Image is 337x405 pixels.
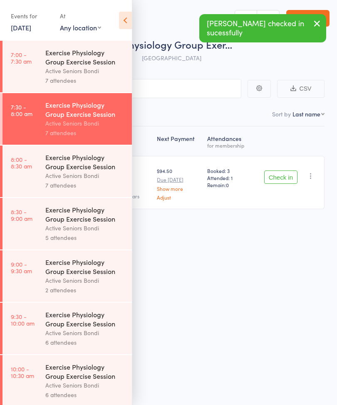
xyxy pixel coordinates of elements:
div: 5 attendees [45,233,125,242]
div: Next Payment [154,130,203,152]
div: Active Seniors Bondi [45,171,125,180]
div: [PERSON_NAME] checked in sucessfully [199,14,326,42]
div: 2 attendees [45,285,125,295]
div: for membership [207,143,250,148]
div: Active Seniors Bondi [45,328,125,338]
a: Adjust [157,195,200,200]
div: Last name [292,110,320,118]
div: Exercise Physiology Group Exercise Session [45,362,125,380]
time: 10:00 - 10:30 am [11,365,34,379]
span: Remain: [207,181,250,188]
div: Exercise Physiology Group Exercise Session [45,100,125,119]
time: 7:30 - 8:00 am [11,104,32,117]
div: 7 attendees [45,180,125,190]
a: Show more [157,186,200,191]
div: Any location [60,23,101,32]
time: 9:30 - 10:00 am [11,313,35,326]
div: Active Seniors Bondi [45,223,125,233]
div: Exercise Physiology Group Exercise Session [45,48,125,66]
span: Attended: 1 [207,174,250,181]
span: Exercise Physiology Group Exer… [82,37,232,51]
button: Check in [264,170,297,184]
a: 9:00 -9:30 amExercise Physiology Group Exercise SessionActive Seniors Bondi2 attendees [2,250,132,302]
a: [DATE] [11,23,31,32]
div: 7 attendees [45,76,125,85]
a: 7:00 -7:30 amExercise Physiology Group Exercise SessionActive Seniors Bondi7 attendees [2,41,132,92]
label: Sort by [272,110,291,118]
div: Active Seniors Bondi [45,380,125,390]
div: Exercise Physiology Group Exercise Session [45,257,125,276]
div: Exercise Physiology Group Exercise Session [45,205,125,223]
time: 9:00 - 9:30 am [11,261,32,274]
div: 6 attendees [45,338,125,347]
div: $94.50 [157,167,200,200]
div: Exercise Physiology Group Exercise Session [45,310,125,328]
a: 7:30 -8:00 amExercise Physiology Group Exercise SessionActive Seniors Bondi7 attendees [2,93,132,145]
div: Active Seniors Bondi [45,66,125,76]
small: Due [DATE] [157,177,200,183]
a: 9:30 -10:00 amExercise Physiology Group Exercise SessionActive Seniors Bondi6 attendees [2,303,132,354]
div: Exercise Physiology Group Exercise Session [45,153,125,171]
button: CSV [277,80,325,98]
span: [GEOGRAPHIC_DATA] [142,54,201,62]
div: Active Seniors Bondi [45,276,125,285]
div: Atten­dances [204,130,253,152]
span: Booked: 3 [207,167,250,174]
a: 8:30 -9:00 amExercise Physiology Group Exercise SessionActive Seniors Bondi5 attendees [2,198,132,249]
div: 7 attendees [45,128,125,138]
div: Events for [11,9,52,23]
span: 0 [226,181,229,188]
a: 8:00 -8:30 amExercise Physiology Group Exercise SessionActive Seniors Bondi7 attendees [2,146,132,197]
div: 6 attendees [45,390,125,400]
time: 8:00 - 8:30 am [11,156,32,169]
time: 7:00 - 7:30 am [11,51,32,64]
a: Exit roll call [286,10,330,27]
time: 8:30 - 9:00 am [11,208,32,222]
div: At [60,9,101,23]
div: Active Seniors Bondi [45,119,125,128]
